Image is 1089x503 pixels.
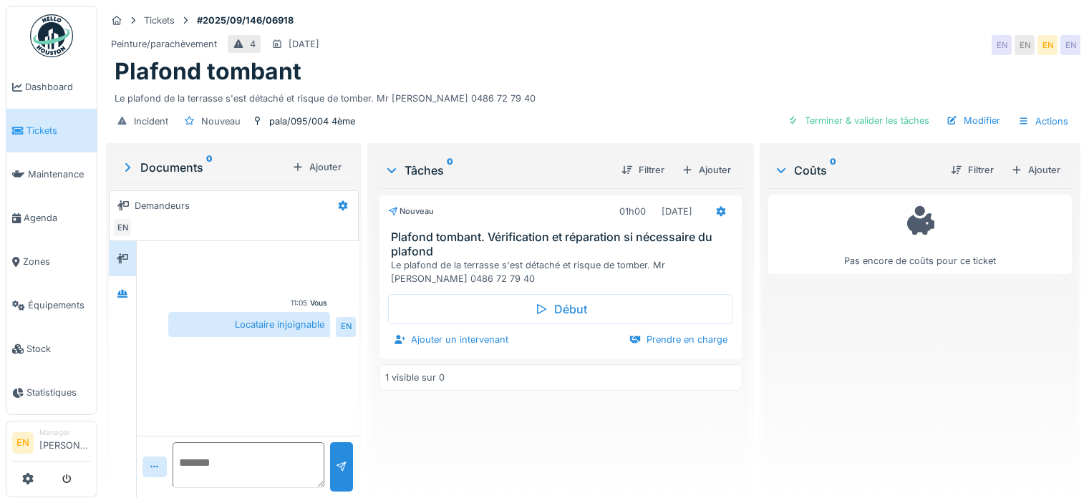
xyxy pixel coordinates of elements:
h1: Plafond tombant [115,58,301,85]
div: Filtrer [945,160,1000,180]
div: Ajouter [676,160,737,180]
span: Agenda [24,211,91,225]
div: Documents [120,159,286,176]
div: Incident [134,114,168,128]
span: Équipements [28,298,91,312]
div: Tâches [384,162,610,179]
a: Agenda [6,196,97,240]
div: 1 visible sur 0 [385,371,445,384]
div: EN [112,218,132,238]
div: Modifier [941,111,1006,130]
div: EN [1015,35,1035,55]
div: Coûts [774,162,939,179]
div: Tickets [144,14,175,27]
span: Zones [23,255,91,268]
div: [DATE] [289,37,319,51]
a: Tickets [6,109,97,152]
div: EN [992,35,1012,55]
span: Dashboard [25,80,91,94]
sup: 0 [447,162,453,179]
span: Stock [26,342,91,356]
sup: 0 [830,162,836,179]
li: EN [12,432,34,454]
div: Ajouter un intervenant [388,330,514,349]
span: Maintenance [28,167,91,181]
div: Actions [1012,111,1075,132]
div: EN [1037,35,1057,55]
span: Tickets [26,124,91,137]
div: Le plafond de la terrasse s'est détaché et risque de tomber. Mr [PERSON_NAME] 0486 72 79 40 [115,86,1072,105]
a: Statistiques [6,371,97,414]
div: [DATE] [662,205,692,218]
div: pala/095/004 4ème [269,114,355,128]
a: Stock [6,327,97,371]
div: Locataire injoignable [168,312,330,337]
div: Le plafond de la terrasse s'est détaché et risque de tomber. Mr [PERSON_NAME] 0486 72 79 40 [391,258,736,285]
div: Terminer & valider les tâches [782,111,935,130]
a: Dashboard [6,65,97,109]
div: Ajouter [286,157,347,177]
div: EN [336,317,356,337]
sup: 0 [206,159,213,176]
div: EN [1060,35,1080,55]
a: Zones [6,240,97,283]
div: Pas encore de coûts pour ce ticket [778,201,1063,268]
div: Ajouter [1005,160,1066,180]
div: Filtrer [616,160,670,180]
a: EN Manager[PERSON_NAME] [12,427,91,462]
div: Nouveau [388,205,434,218]
li: [PERSON_NAME] [39,427,91,458]
span: Statistiques [26,386,91,399]
strong: #2025/09/146/06918 [191,14,299,27]
div: 11:05 [291,298,307,308]
div: Nouveau [201,114,241,128]
div: Prendre en charge [624,330,733,349]
div: Demandeurs [135,199,190,213]
div: Vous [310,298,327,308]
img: Badge_color-CXgf-gQk.svg [30,14,73,57]
div: Peinture/parachèvement [111,37,217,51]
h3: Plafond tombant. Vérification et réparation si nécessaire du plafond [391,230,736,258]
a: Maintenance [6,152,97,196]
div: Manager [39,427,91,438]
div: 01h00 [619,205,646,218]
div: 4 [250,37,256,51]
div: Début [388,294,733,324]
a: Équipements [6,283,97,327]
